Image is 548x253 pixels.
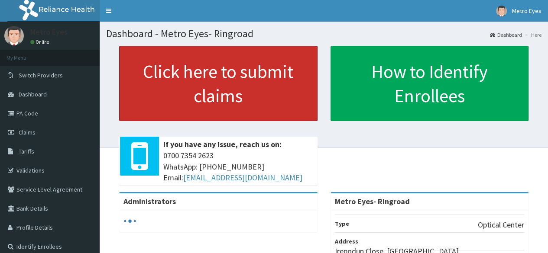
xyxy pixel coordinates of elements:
[512,7,542,15] span: Metro Eyes
[123,196,176,206] b: Administrators
[163,150,313,183] span: 0700 7354 2623 WhatsApp: [PHONE_NUMBER] Email:
[123,215,136,227] svg: audio-loading
[335,220,349,227] b: Type
[335,196,410,206] strong: Metro Eyes- Ringroad
[335,237,358,245] b: Address
[19,128,36,136] span: Claims
[119,46,318,121] a: Click here to submit claims
[523,31,542,38] li: Here
[19,147,34,155] span: Tariffs
[30,28,68,36] p: Metro Eyes
[106,28,542,39] h1: Dashboard - Metro Eyes- Ringroad
[4,26,24,45] img: User Image
[30,39,51,45] a: Online
[163,139,282,149] b: If you have any issue, reach us on:
[331,46,529,121] a: How to Identify Enrollees
[19,90,47,98] span: Dashboard
[496,6,507,16] img: User Image
[183,173,302,183] a: [EMAIL_ADDRESS][DOMAIN_NAME]
[19,71,63,79] span: Switch Providers
[490,31,522,38] a: Dashboard
[478,219,524,231] p: Optical Center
